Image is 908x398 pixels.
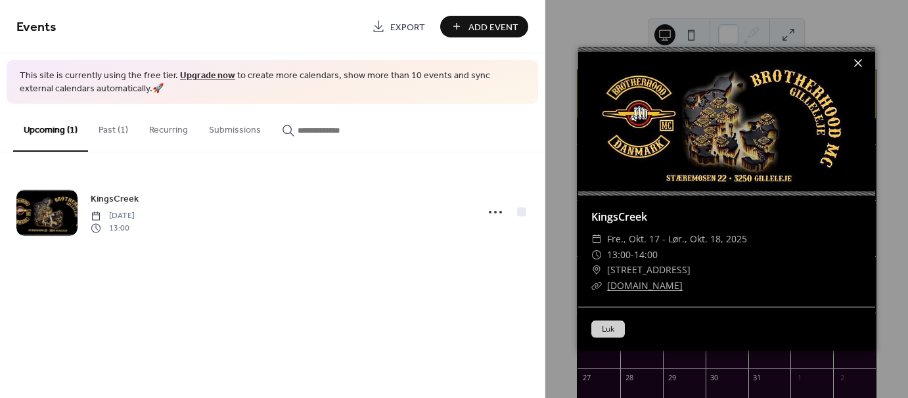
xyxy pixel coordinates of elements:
[631,248,634,261] span: -
[139,104,198,150] button: Recurring
[591,262,602,278] div: ​
[468,20,518,34] span: Add Event
[440,16,528,37] button: Add Event
[362,16,435,37] a: Export
[91,191,139,206] a: KingsCreek
[390,20,425,34] span: Export
[88,104,139,150] button: Past (1)
[198,104,271,150] button: Submissions
[91,210,135,222] span: [DATE]
[607,231,747,247] span: fre., okt. 17 - lør., okt. 18, 2025
[180,67,235,85] a: Upgrade now
[634,248,658,261] span: 14:00
[607,262,691,278] span: [STREET_ADDRESS]
[20,70,525,95] span: This site is currently using the free tier. to create more calendars, show more than 10 events an...
[91,192,139,206] span: KingsCreek
[591,247,602,263] div: ​
[607,279,683,292] a: [DOMAIN_NAME]
[91,222,135,234] span: 13:00
[591,278,602,294] div: ​
[16,14,57,40] span: Events
[591,321,625,338] button: Luk
[591,231,602,247] div: ​
[13,104,88,152] button: Upcoming (1)
[591,210,647,224] a: KingsCreek
[607,248,631,261] span: 13:00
